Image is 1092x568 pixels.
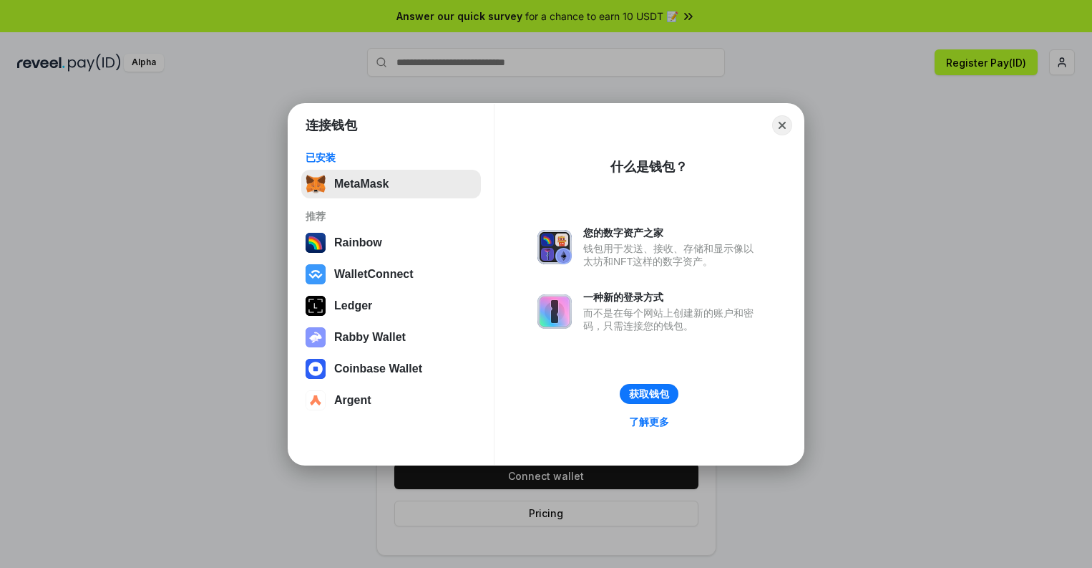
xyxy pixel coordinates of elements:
a: 了解更多 [620,413,678,431]
img: svg+xml,%3Csvg%20xmlns%3D%22http%3A%2F%2Fwww.w3.org%2F2000%2Fsvg%22%20fill%3D%22none%22%20viewBox... [537,294,572,329]
div: Rainbow [334,236,382,249]
div: Ledger [334,299,372,312]
img: svg+xml,%3Csvg%20width%3D%2228%22%20height%3D%2228%22%20viewBox%3D%220%200%2028%2028%22%20fill%3D... [306,390,326,410]
div: 推荐 [306,210,477,223]
button: WalletConnect [301,260,481,289]
button: Ledger [301,292,481,320]
img: svg+xml,%3Csvg%20xmlns%3D%22http%3A%2F%2Fwww.w3.org%2F2000%2Fsvg%22%20fill%3D%22none%22%20viewBox... [306,327,326,347]
button: MetaMask [301,170,481,198]
h1: 连接钱包 [306,117,357,134]
img: svg+xml,%3Csvg%20xmlns%3D%22http%3A%2F%2Fwww.w3.org%2F2000%2Fsvg%22%20fill%3D%22none%22%20viewBox... [537,230,572,264]
button: Close [772,115,792,135]
div: Rabby Wallet [334,331,406,344]
button: Coinbase Wallet [301,355,481,383]
div: Argent [334,394,371,407]
div: 您的数字资产之家 [583,226,761,239]
button: Argent [301,386,481,415]
div: Coinbase Wallet [334,362,422,375]
div: 而不是在每个网站上创建新的账户和密码，只需连接您的钱包。 [583,307,761,332]
div: 获取钱包 [629,388,669,400]
img: svg+xml,%3Csvg%20width%3D%2228%22%20height%3D%2228%22%20viewBox%3D%220%200%2028%2028%22%20fill%3D... [306,359,326,379]
div: 了解更多 [629,415,669,428]
img: svg+xml,%3Csvg%20fill%3D%22none%22%20height%3D%2233%22%20viewBox%3D%220%200%2035%2033%22%20width%... [306,174,326,194]
div: 什么是钱包？ [610,158,688,175]
div: WalletConnect [334,268,414,281]
button: 获取钱包 [620,384,678,404]
img: svg+xml,%3Csvg%20width%3D%2228%22%20height%3D%2228%22%20viewBox%3D%220%200%2028%2028%22%20fill%3D... [306,264,326,284]
div: MetaMask [334,178,389,191]
div: 钱包用于发送、接收、存储和显示像以太坊和NFT这样的数字资产。 [583,242,761,268]
button: Rainbow [301,228,481,257]
div: 一种新的登录方式 [583,291,761,304]
button: Rabby Wallet [301,323,481,352]
img: svg+xml,%3Csvg%20xmlns%3D%22http%3A%2F%2Fwww.w3.org%2F2000%2Fsvg%22%20width%3D%2228%22%20height%3... [306,296,326,316]
img: svg+xml,%3Csvg%20width%3D%22120%22%20height%3D%22120%22%20viewBox%3D%220%200%20120%20120%22%20fil... [306,233,326,253]
div: 已安装 [306,151,477,164]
